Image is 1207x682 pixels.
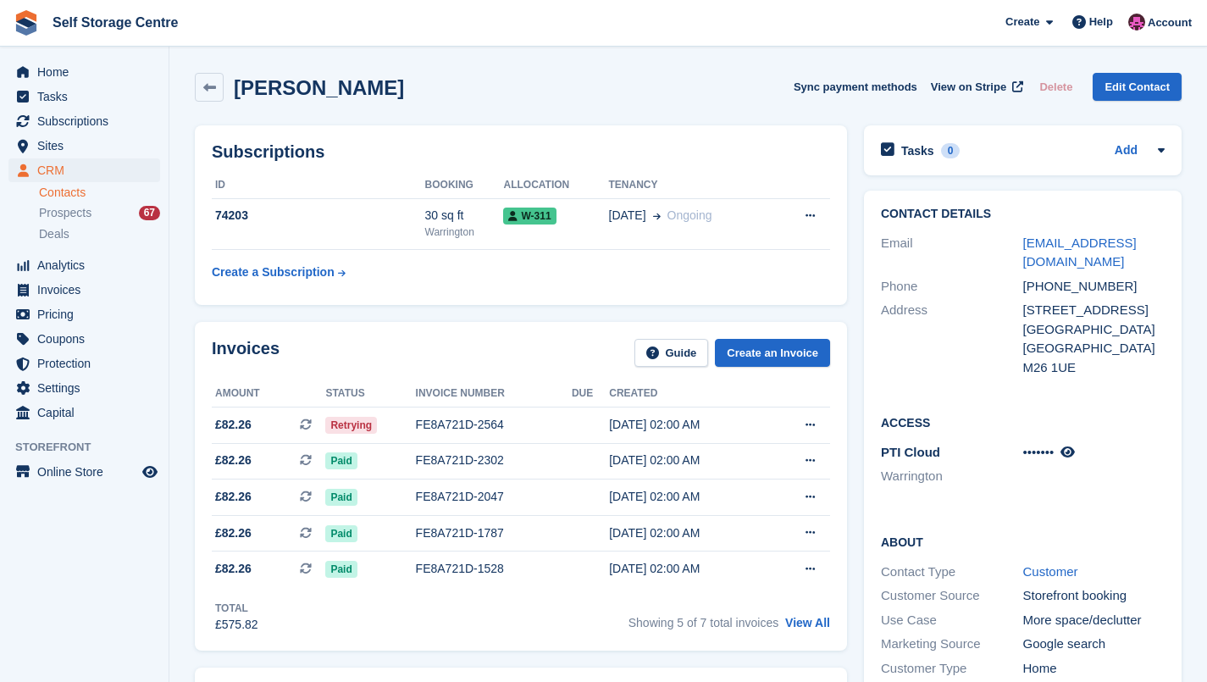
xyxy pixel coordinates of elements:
div: Google search [1023,635,1165,654]
a: Create an Invoice [715,339,830,367]
div: [STREET_ADDRESS] [1023,301,1165,320]
a: menu [8,158,160,182]
div: 0 [941,143,961,158]
th: Allocation [503,172,608,199]
span: Pricing [37,302,139,326]
span: Settings [37,376,139,400]
span: Account [1148,14,1192,31]
span: Online Store [37,460,139,484]
div: M26 1UE [1023,358,1165,378]
span: Ongoing [667,208,712,222]
a: menu [8,85,160,108]
a: menu [8,60,160,84]
a: menu [8,401,160,424]
div: 67 [139,206,160,220]
th: Booking [425,172,504,199]
span: Analytics [37,253,139,277]
span: £82.26 [215,416,252,434]
div: Total [215,601,258,616]
a: menu [8,253,160,277]
div: [DATE] 02:00 AM [609,416,767,434]
div: Create a Subscription [212,263,335,281]
span: Capital [37,401,139,424]
a: Edit Contact [1093,73,1182,101]
span: £82.26 [215,452,252,469]
span: Retrying [325,417,377,434]
a: View on Stripe [924,73,1027,101]
div: £575.82 [215,616,258,634]
h2: About [881,533,1165,550]
span: Invoices [37,278,139,302]
a: Create a Subscription [212,257,346,288]
button: Delete [1033,73,1079,101]
span: ••••••• [1023,445,1055,459]
a: Add [1115,141,1138,161]
span: £82.26 [215,488,252,506]
a: menu [8,460,160,484]
a: Customer [1023,564,1078,579]
li: Warrington [881,467,1023,486]
a: Guide [634,339,709,367]
span: Paid [325,525,357,542]
h2: Contact Details [881,208,1165,221]
a: Contacts [39,185,160,201]
div: Email [881,234,1023,272]
div: Phone [881,277,1023,297]
div: Storefront booking [1023,586,1165,606]
a: menu [8,352,160,375]
span: Paid [325,489,357,506]
div: FE8A721D-2302 [416,452,572,469]
a: menu [8,302,160,326]
span: Create [1005,14,1039,30]
span: Help [1089,14,1113,30]
div: [DATE] 02:00 AM [609,452,767,469]
span: CRM [37,158,139,182]
span: Home [37,60,139,84]
th: Amount [212,380,325,408]
h2: Tasks [901,143,934,158]
span: £82.26 [215,560,252,578]
img: stora-icon-8386f47178a22dfd0bd8f6a31ec36ba5ce8667c1dd55bd0f319d3a0aa187defe.svg [14,10,39,36]
th: Tenancy [609,172,774,199]
span: Coupons [37,327,139,351]
div: FE8A721D-2047 [416,488,572,506]
a: menu [8,109,160,133]
a: menu [8,327,160,351]
div: FE8A721D-2564 [416,416,572,434]
div: More space/declutter [1023,611,1165,630]
div: Customer Source [881,586,1023,606]
div: Contact Type [881,563,1023,582]
div: [DATE] 02:00 AM [609,524,767,542]
a: Prospects 67 [39,204,160,222]
span: [DATE] [609,207,646,225]
th: Status [325,380,415,408]
div: [GEOGRAPHIC_DATA] [1023,320,1165,340]
a: Deals [39,225,160,243]
span: Paid [325,561,357,578]
a: menu [8,134,160,158]
div: Customer Type [881,659,1023,679]
span: Sites [37,134,139,158]
a: View All [785,616,830,629]
span: View on Stripe [931,79,1006,96]
h2: Subscriptions [212,142,830,162]
span: Protection [37,352,139,375]
div: [PHONE_NUMBER] [1023,277,1165,297]
h2: Invoices [212,339,280,367]
th: Created [609,380,767,408]
div: 30 sq ft [425,207,504,225]
div: Marketing Source [881,635,1023,654]
span: Tasks [37,85,139,108]
span: Subscriptions [37,109,139,133]
span: Paid [325,452,357,469]
span: Storefront [15,439,169,456]
div: Home [1023,659,1165,679]
th: Invoice number [416,380,572,408]
span: PTI Cloud [881,445,940,459]
div: FE8A721D-1528 [416,560,572,578]
button: Sync payment methods [794,73,917,101]
div: FE8A721D-1787 [416,524,572,542]
a: Self Storage Centre [46,8,185,36]
img: Ben Scott [1128,14,1145,30]
span: W-311 [503,208,556,225]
